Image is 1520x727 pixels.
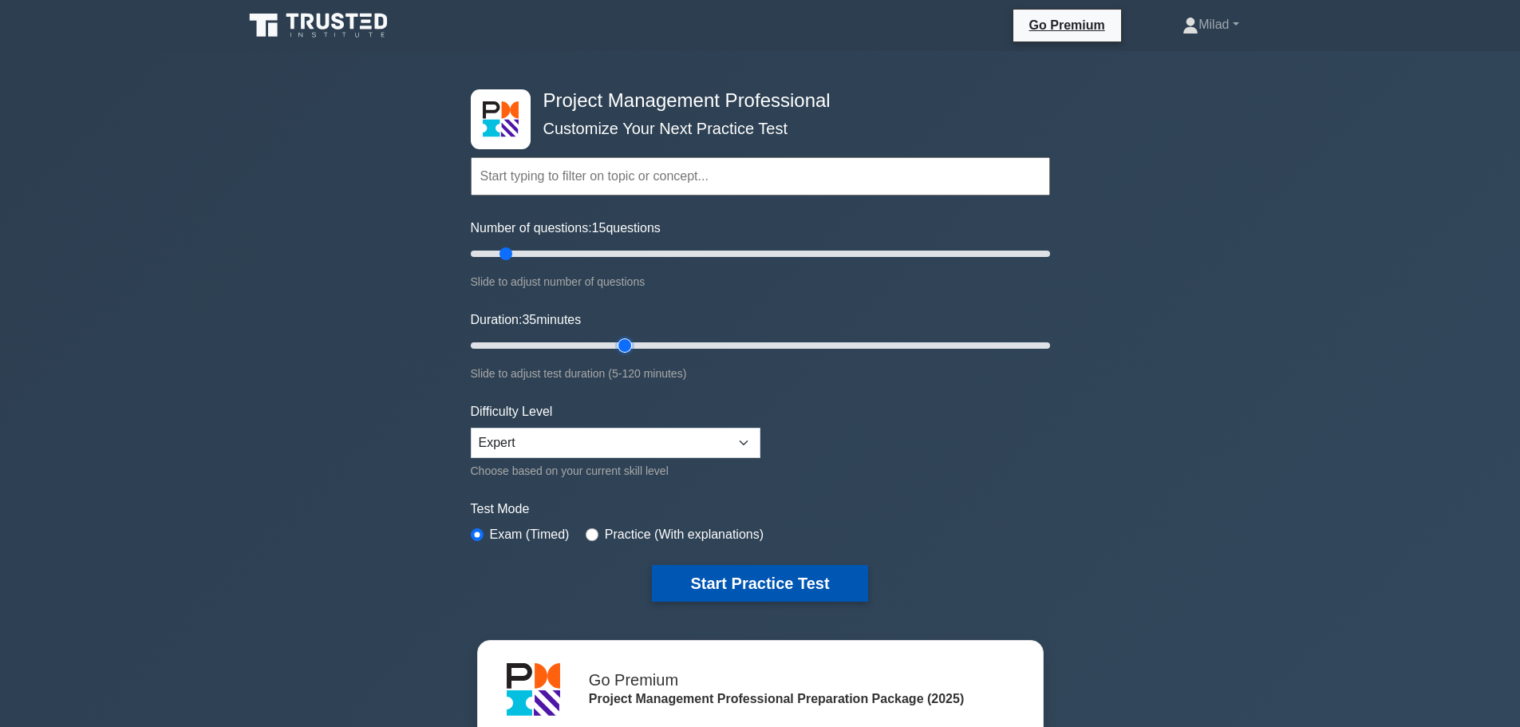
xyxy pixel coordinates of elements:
[471,219,661,238] label: Number of questions: questions
[652,565,867,602] button: Start Practice Test
[605,525,764,544] label: Practice (With explanations)
[471,272,1050,291] div: Slide to adjust number of questions
[522,313,536,326] span: 35
[471,402,553,421] label: Difficulty Level
[471,500,1050,519] label: Test Mode
[592,221,606,235] span: 15
[471,310,582,330] label: Duration: minutes
[471,157,1050,196] input: Start typing to filter on topic or concept...
[471,364,1050,383] div: Slide to adjust test duration (5-120 minutes)
[471,461,760,480] div: Choose based on your current skill level
[490,525,570,544] label: Exam (Timed)
[537,89,972,113] h4: Project Management Professional
[1020,15,1115,35] a: Go Premium
[1144,9,1277,41] a: Milad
